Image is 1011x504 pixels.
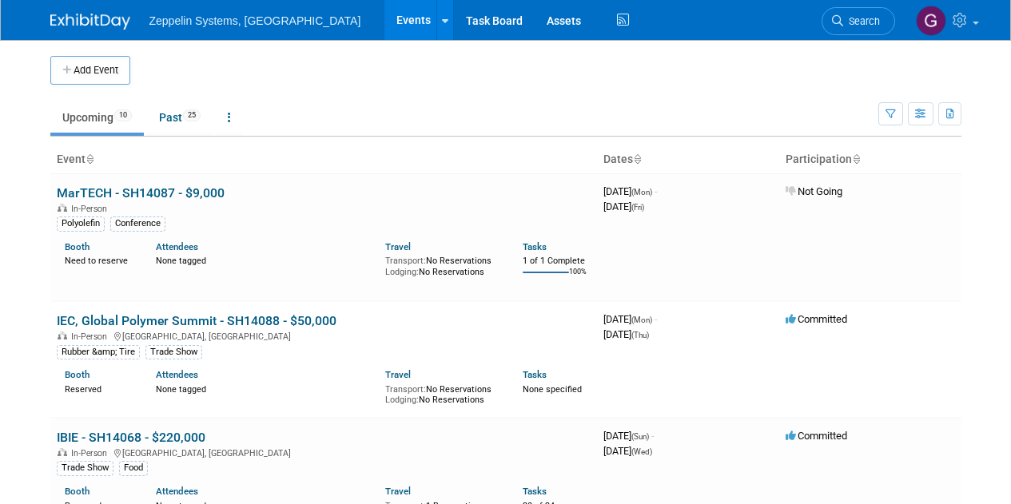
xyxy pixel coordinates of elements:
img: In-Person Event [58,448,67,456]
a: Travel [385,241,411,252]
th: Event [50,146,597,173]
span: [DATE] [603,313,657,325]
a: Tasks [523,369,547,380]
div: Trade Show [57,461,113,475]
span: Transport: [385,384,426,395]
img: In-Person Event [58,204,67,212]
span: Transport: [385,256,426,266]
span: [DATE] [603,185,657,197]
a: MarTECH - SH14087 - $9,000 [57,185,225,200]
div: No Reservations No Reservations [385,381,499,406]
a: Travel [385,369,411,380]
span: Zeppelin Systems, [GEOGRAPHIC_DATA] [149,14,361,27]
span: (Wed) [631,447,652,456]
div: No Reservations No Reservations [385,252,499,277]
div: Need to reserve [65,252,133,267]
span: (Thu) [631,331,649,339]
span: - [655,313,657,325]
img: Genevieve Dewald [916,6,946,36]
a: Booth [65,241,90,252]
div: [GEOGRAPHIC_DATA], [GEOGRAPHIC_DATA] [57,329,591,342]
span: [DATE] [603,328,649,340]
th: Dates [597,146,779,173]
span: (Mon) [631,188,652,196]
span: In-Person [71,204,112,214]
a: Sort by Participation Type [852,153,860,165]
span: Committed [786,313,847,325]
span: Lodging: [385,395,419,405]
button: Add Event [50,56,130,85]
a: IEC, Global Polymer Summit - SH14088 - $50,000 [57,313,336,328]
span: Lodging: [385,267,419,277]
div: Rubber &amp; Tire [57,345,140,359]
span: 10 [114,109,132,121]
a: Sort by Start Date [633,153,641,165]
a: Attendees [156,486,198,497]
a: Tasks [523,486,547,497]
a: Tasks [523,241,547,252]
a: Booth [65,369,90,380]
a: Past25 [147,102,213,133]
div: Trade Show [145,345,202,359]
div: [GEOGRAPHIC_DATA], [GEOGRAPHIC_DATA] [57,446,591,458]
span: (Fri) [631,203,644,212]
a: Attendees [156,369,198,380]
span: Not Going [786,185,842,197]
span: In-Person [71,331,112,342]
a: IBIE - SH14068 - $220,000 [57,430,205,445]
a: Booth [65,486,90,497]
span: - [651,430,654,442]
span: - [655,185,657,197]
th: Participation [779,146,961,173]
a: Travel [385,486,411,497]
span: [DATE] [603,445,652,457]
a: Attendees [156,241,198,252]
img: In-Person Event [58,331,67,339]
span: [DATE] [603,200,644,212]
div: Food [119,461,148,475]
span: Search [843,15,880,27]
span: None specified [523,384,582,395]
div: 1 of 1 Complete [523,256,591,267]
span: In-Person [71,448,112,458]
a: Upcoming10 [50,102,144,133]
a: Search [822,7,895,35]
div: Conference [110,216,165,231]
div: None tagged [156,252,373,267]
a: Sort by Event Name [86,153,94,165]
span: Committed [786,430,847,442]
span: (Sun) [631,432,649,441]
div: Reserved [65,381,133,395]
td: 100% [569,268,587,289]
span: (Mon) [631,315,652,324]
span: 25 [183,109,201,121]
span: [DATE] [603,430,654,442]
div: None tagged [156,381,373,395]
img: ExhibitDay [50,14,130,30]
div: Polyolefin [57,216,105,231]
